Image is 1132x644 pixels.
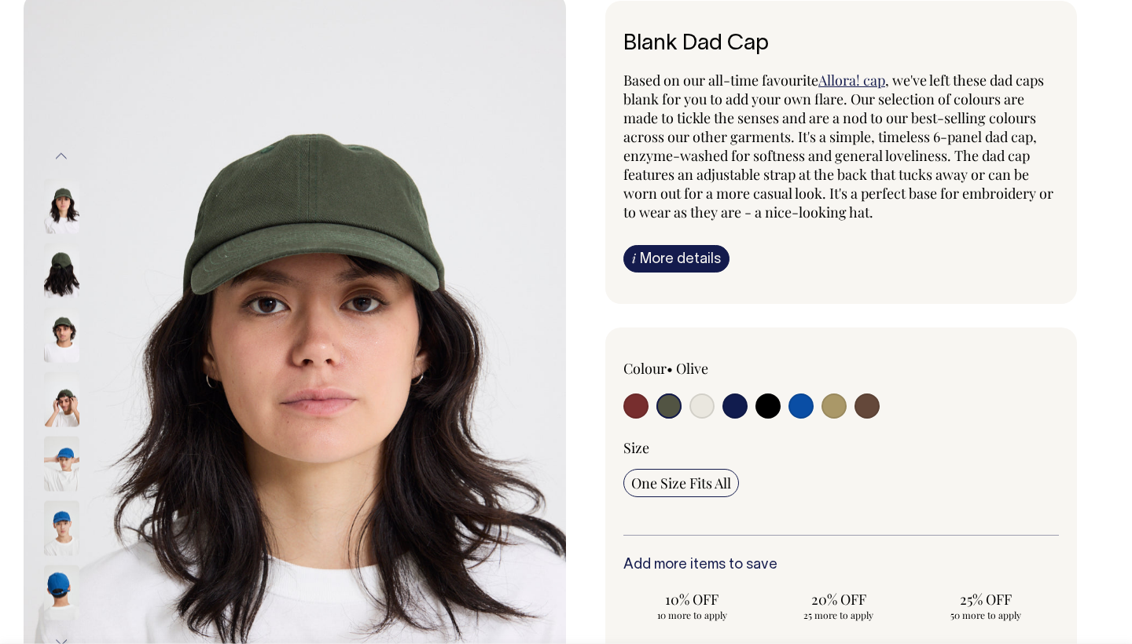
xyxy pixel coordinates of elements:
input: One Size Fits All [623,469,739,497]
a: Allora! cap [818,71,885,90]
input: 10% OFF 10 more to apply [623,585,761,626]
img: olive [44,307,79,362]
img: worker-blue [44,436,79,491]
a: iMore details [623,245,730,273]
img: worker-blue [44,565,79,620]
span: 25% OFF [924,590,1046,609]
h6: Add more items to save [623,558,1059,573]
input: 20% OFF 25 more to apply [770,585,908,626]
div: Colour [623,359,798,378]
span: 20% OFF [778,590,900,609]
span: 10 more to apply [631,609,753,621]
img: olive [44,178,79,233]
span: 10% OFF [631,590,753,609]
span: • [667,359,673,378]
input: 25% OFF 50 more to apply [917,585,1054,626]
button: Previous [50,139,73,174]
span: One Size Fits All [631,474,731,492]
span: i [632,250,636,266]
span: , we've left these dad caps blank for you to add your own flare. Our selection of colours are mad... [623,71,1053,221]
img: worker-blue [44,500,79,555]
label: Olive [676,359,708,378]
div: Size [623,438,1059,457]
span: 25 more to apply [778,609,900,621]
img: olive [44,243,79,298]
span: 50 more to apply [924,609,1046,621]
h6: Blank Dad Cap [623,32,1059,57]
span: Based on our all-time favourite [623,71,818,90]
img: olive [44,371,79,426]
